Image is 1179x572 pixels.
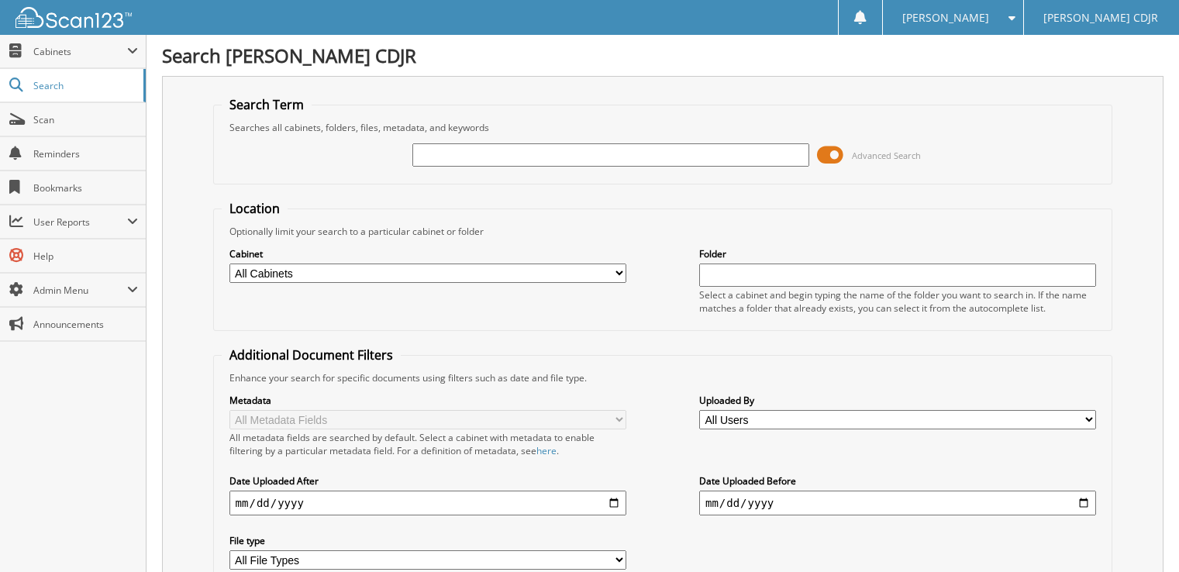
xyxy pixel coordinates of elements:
[229,534,626,547] label: File type
[222,200,288,217] legend: Location
[222,96,312,113] legend: Search Term
[1043,13,1158,22] span: [PERSON_NAME] CDJR
[229,431,626,457] div: All metadata fields are searched by default. Select a cabinet with metadata to enable filtering b...
[699,474,1096,488] label: Date Uploaded Before
[699,288,1096,315] div: Select a cabinet and begin typing the name of the folder you want to search in. If the name match...
[33,250,138,263] span: Help
[33,45,127,58] span: Cabinets
[699,394,1096,407] label: Uploaded By
[852,150,921,161] span: Advanced Search
[699,491,1096,515] input: end
[229,491,626,515] input: start
[536,444,557,457] a: here
[33,284,127,297] span: Admin Menu
[33,181,138,195] span: Bookmarks
[699,247,1096,260] label: Folder
[222,346,401,364] legend: Additional Document Filters
[902,13,989,22] span: [PERSON_NAME]
[162,43,1163,68] h1: Search [PERSON_NAME] CDJR
[33,147,138,160] span: Reminders
[33,113,138,126] span: Scan
[33,79,136,92] span: Search
[229,474,626,488] label: Date Uploaded After
[33,318,138,331] span: Announcements
[33,215,127,229] span: User Reports
[229,394,626,407] label: Metadata
[16,7,132,28] img: scan123-logo-white.svg
[222,225,1105,238] div: Optionally limit your search to a particular cabinet or folder
[229,247,626,260] label: Cabinet
[222,371,1105,384] div: Enhance your search for specific documents using filters such as date and file type.
[222,121,1105,134] div: Searches all cabinets, folders, files, metadata, and keywords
